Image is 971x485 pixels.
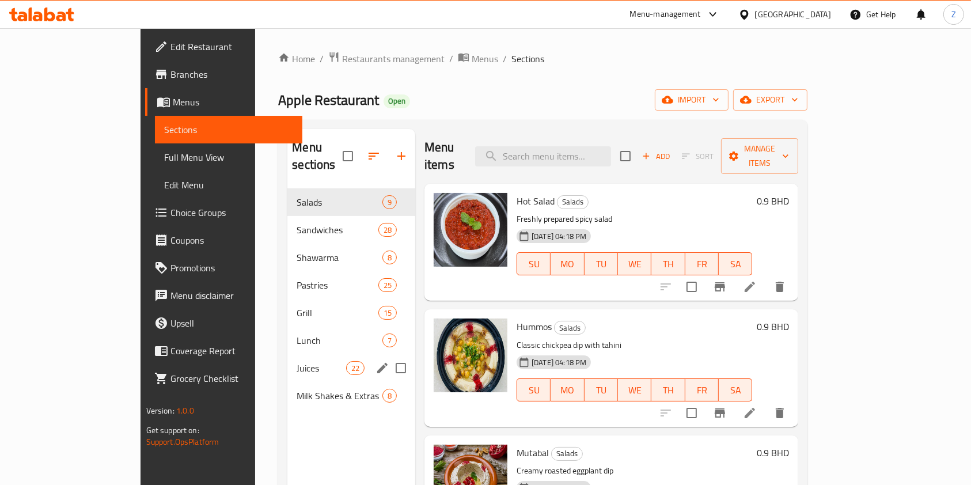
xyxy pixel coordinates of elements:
[638,147,674,165] span: Add item
[145,199,303,226] a: Choice Groups
[145,88,303,116] a: Menus
[685,378,719,401] button: FR
[434,193,507,267] img: Hot Salad
[623,382,647,399] span: WE
[757,193,789,209] h6: 0.9 BHD
[733,89,807,111] button: export
[346,361,365,375] div: items
[297,361,346,375] span: Juices
[145,33,303,60] a: Edit Restaurant
[170,67,294,81] span: Branches
[555,382,579,399] span: MO
[730,142,789,170] span: Manage items
[638,147,674,165] button: Add
[328,51,445,66] a: Restaurants management
[170,316,294,330] span: Upsell
[145,337,303,365] a: Coverage Report
[383,197,396,208] span: 9
[297,334,382,347] span: Lunch
[472,52,498,66] span: Menus
[379,308,396,319] span: 15
[680,401,704,425] span: Select to update
[589,382,613,399] span: TU
[685,252,719,275] button: FR
[517,444,549,461] span: Mutabal
[630,7,701,21] div: Menu-management
[424,139,461,173] h2: Menu items
[527,231,591,242] span: [DATE] 04:18 PM
[360,142,388,170] span: Sort sections
[757,445,789,461] h6: 0.9 BHD
[449,52,453,66] li: /
[155,116,303,143] a: Sections
[287,244,415,271] div: Shawarma8
[706,399,734,427] button: Branch-specific-item
[378,306,397,320] div: items
[551,447,583,461] div: Salads
[690,256,714,272] span: FR
[511,52,544,66] span: Sections
[164,150,294,164] span: Full Menu View
[585,378,618,401] button: TU
[383,335,396,346] span: 7
[551,252,584,275] button: MO
[522,256,546,272] span: SU
[374,359,391,377] button: edit
[297,195,382,209] span: Salads
[651,378,685,401] button: TH
[145,282,303,309] a: Menu disclaimer
[278,87,379,113] span: Apple Restaurant
[589,256,613,272] span: TU
[517,338,752,353] p: Classic chickpea dip with tahini
[656,382,680,399] span: TH
[664,93,719,107] span: import
[755,8,831,21] div: [GEOGRAPHIC_DATA]
[145,365,303,392] a: Grocery Checklist
[287,271,415,299] div: Pastries25
[618,378,651,401] button: WE
[555,256,579,272] span: MO
[766,273,794,301] button: delete
[557,195,588,209] span: Salads
[706,273,734,301] button: Branch-specific-item
[674,147,721,165] span: Select section first
[640,150,672,163] span: Add
[555,321,585,335] span: Salads
[379,280,396,291] span: 25
[613,144,638,168] span: Select section
[384,94,410,108] div: Open
[170,40,294,54] span: Edit Restaurant
[287,327,415,354] div: Lunch7
[287,188,415,216] div: Salads9
[618,252,651,275] button: WE
[170,344,294,358] span: Coverage Report
[743,406,757,420] a: Edit menu item
[552,447,582,460] span: Salads
[517,378,551,401] button: SU
[382,195,397,209] div: items
[292,139,343,173] h2: Menu sections
[517,252,551,275] button: SU
[176,403,194,418] span: 1.0.0
[146,403,175,418] span: Version:
[155,143,303,171] a: Full Menu View
[173,95,294,109] span: Menus
[145,60,303,88] a: Branches
[690,382,714,399] span: FR
[378,278,397,292] div: items
[721,138,798,174] button: Manage items
[170,206,294,219] span: Choice Groups
[383,391,396,401] span: 8
[551,378,584,401] button: MO
[297,223,378,237] span: Sandwiches
[383,252,396,263] span: 8
[297,306,378,320] span: Grill
[719,252,752,275] button: SA
[287,354,415,382] div: Juices22edit
[379,225,396,236] span: 28
[145,254,303,282] a: Promotions
[347,363,364,374] span: 22
[742,93,798,107] span: export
